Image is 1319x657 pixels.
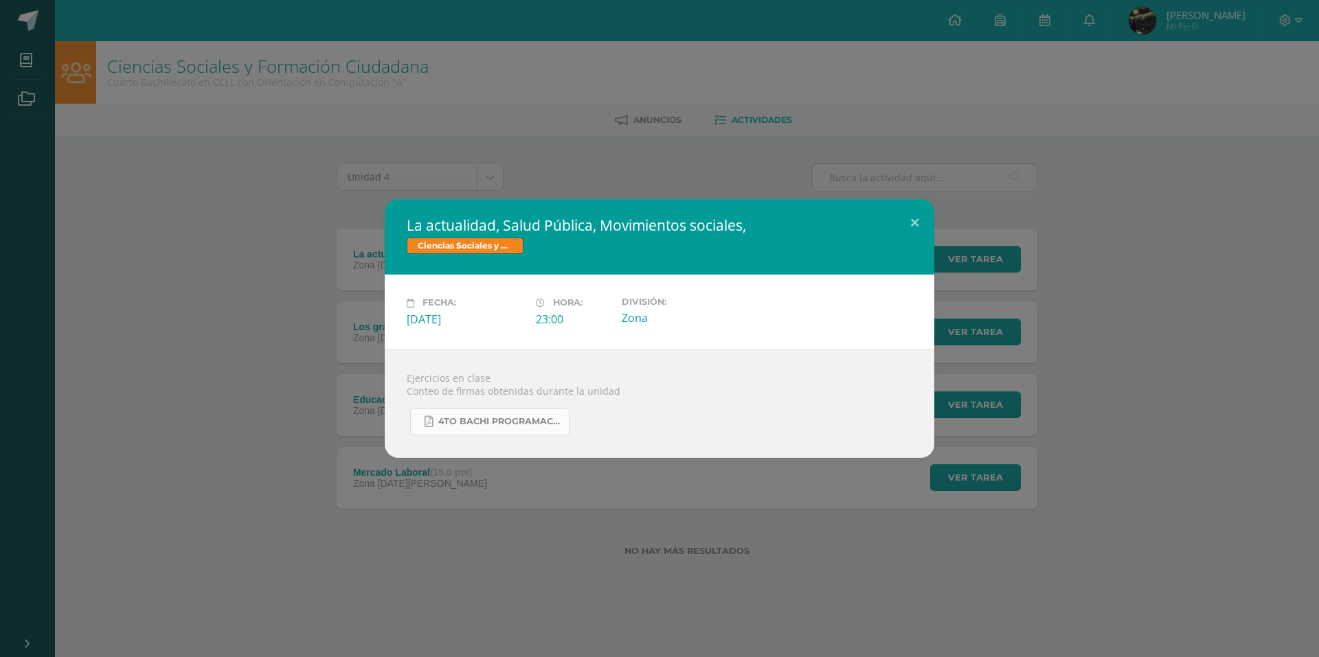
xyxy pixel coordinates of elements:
[407,238,523,254] span: Ciencias Sociales y Formación Ciudadana
[622,297,740,307] label: División:
[553,298,583,308] span: Hora:
[410,408,570,435] a: 4to Bachi programación Sociales .pdf
[895,199,934,246] button: Close (Esc)
[407,216,912,235] h2: La actualidad, Salud Pública, Movimientos sociales,
[438,416,562,427] span: 4to Bachi programación Sociales .pdf
[422,298,456,308] span: Fecha:
[622,310,740,325] div: Zona
[385,349,934,458] div: Ejercicios en clase Conteo de firmas obtenidas durante la unidad
[536,312,611,327] div: 23:00
[407,312,525,327] div: [DATE]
